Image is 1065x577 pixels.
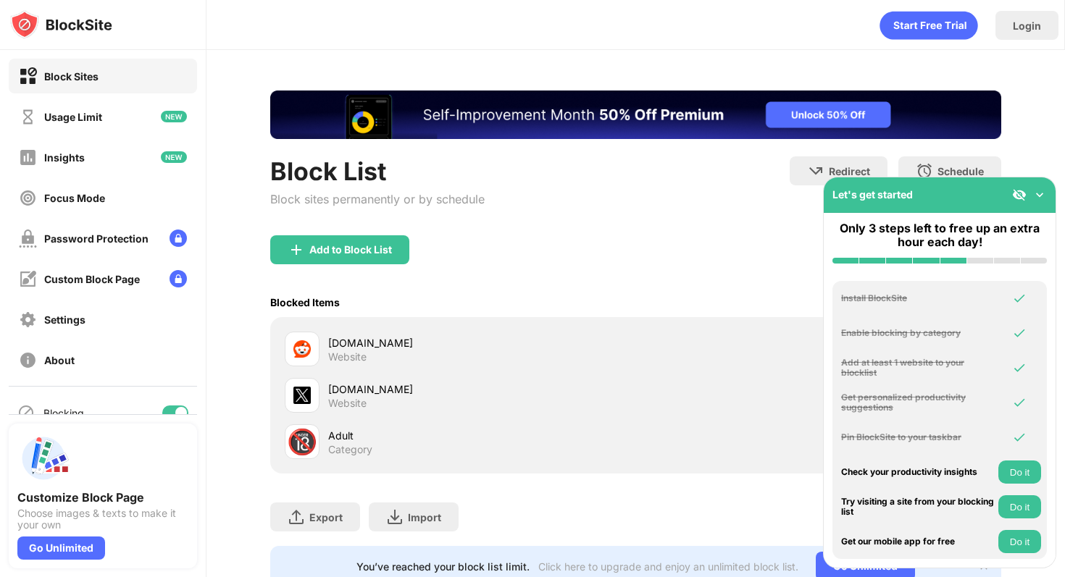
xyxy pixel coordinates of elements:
div: Check your productivity insights [841,467,995,477]
img: customize-block-page-off.svg [19,270,37,288]
div: Block sites permanently or by schedule [270,192,485,206]
div: Install BlockSite [841,293,995,303]
button: Do it [998,460,1041,484]
div: Get our mobile app for free [841,536,995,547]
img: push-custom-page.svg [17,432,70,484]
div: Go Unlimited [17,536,105,560]
div: You’ve reached your block list limit. [356,560,530,573]
img: omni-check.svg [1012,361,1027,375]
div: Website [328,350,367,363]
img: insights-off.svg [19,148,37,167]
div: Focus Mode [44,192,105,204]
div: Settings [44,313,85,326]
img: blocking-icon.svg [17,404,35,421]
button: Do it [998,530,1041,553]
img: block-on.svg [19,67,37,85]
div: Password Protection [44,232,149,245]
img: omni-check.svg [1012,430,1027,445]
div: Enable blocking by category [841,328,995,338]
button: Do it [998,495,1041,518]
div: Try visiting a site from your blocking list [841,497,995,518]
img: omni-check.svg [1012,291,1027,306]
div: Schedule [937,165,984,177]
div: Website [328,397,367,410]
img: omni-setup-toggle.svg [1032,188,1047,202]
div: Category [328,443,372,456]
img: logo-blocksite.svg [10,10,112,39]
div: Adult [328,428,635,443]
div: Login [1013,20,1041,32]
img: about-off.svg [19,351,37,369]
div: [DOMAIN_NAME] [328,382,635,397]
img: focus-off.svg [19,189,37,207]
div: Add at least 1 website to your blocklist [841,358,995,379]
div: Block Sites [44,70,99,83]
div: [DOMAIN_NAME] [328,335,635,350]
div: Blocking [43,407,84,419]
img: omni-check.svg [1012,395,1027,410]
div: About [44,354,75,366]
img: eye-not-visible.svg [1012,188,1027,202]
img: new-icon.svg [161,151,187,163]
div: Pin BlockSite to your taskbar [841,432,995,442]
div: 🔞 [287,427,317,457]
div: Insights [44,151,85,164]
div: Let's get started [832,188,913,201]
iframe: Banner [270,90,1001,139]
div: Export [309,511,343,523]
div: Click here to upgrade and enjoy an unlimited block list. [538,560,798,573]
img: password-protection-off.svg [19,229,37,248]
div: Choose images & texts to make it your own [17,507,188,531]
div: animation [880,11,978,40]
img: new-icon.svg [161,111,187,122]
img: time-usage-off.svg [19,108,37,126]
div: Custom Block Page [44,273,140,285]
div: Import [408,511,441,523]
div: Only 3 steps left to free up an extra hour each day! [832,222,1047,249]
img: settings-off.svg [19,311,37,329]
img: lock-menu.svg [170,229,187,247]
img: omni-check.svg [1012,326,1027,340]
div: Add to Block List [309,244,392,256]
img: favicons [293,340,311,358]
div: Customize Block Page [17,490,188,505]
div: Block List [270,156,485,186]
img: favicons [293,387,311,404]
div: Blocked Items [270,296,340,308]
div: Redirect [829,165,870,177]
div: Usage Limit [44,111,102,123]
img: lock-menu.svg [170,270,187,287]
div: Get personalized productivity suggestions [841,392,995,413]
